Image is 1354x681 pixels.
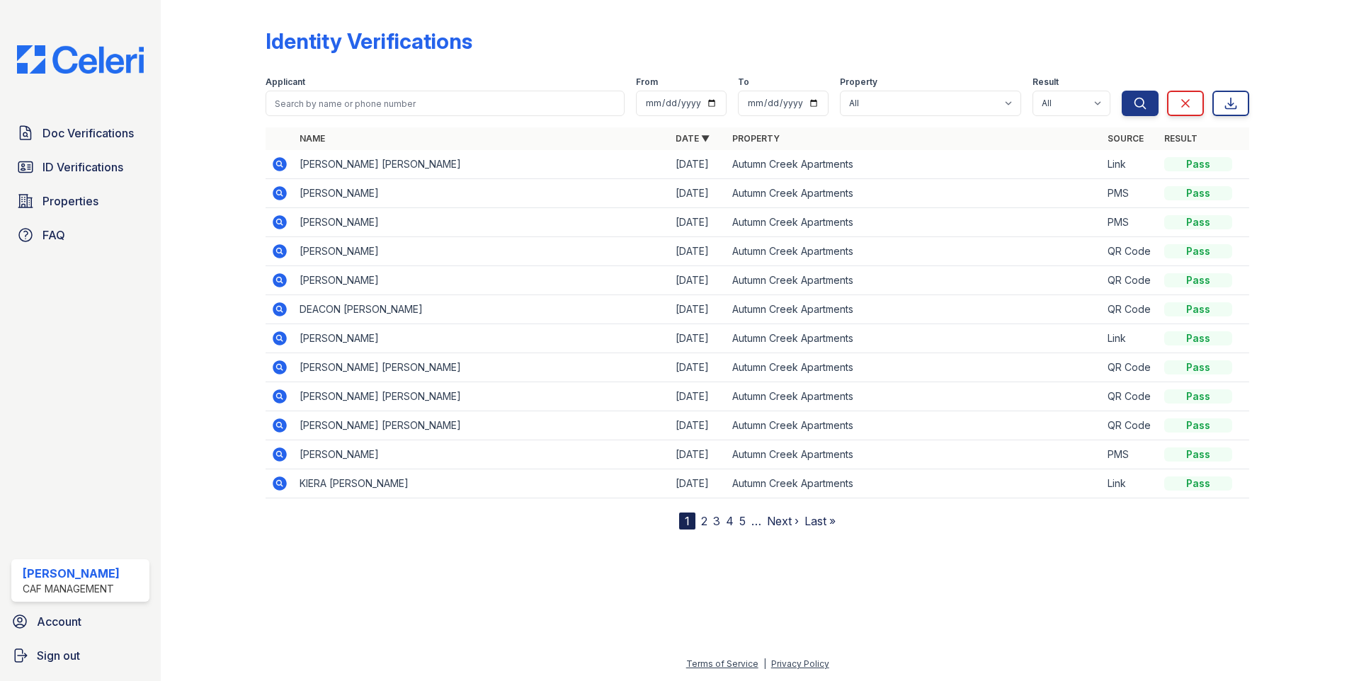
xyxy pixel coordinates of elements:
div: Pass [1164,447,1232,462]
td: Autumn Creek Apartments [727,208,1103,237]
div: 1 [679,513,695,530]
td: Autumn Creek Apartments [727,266,1103,295]
td: [DATE] [670,266,727,295]
td: QR Code [1102,411,1159,440]
td: Autumn Creek Apartments [727,237,1103,266]
td: Autumn Creek Apartments [727,382,1103,411]
td: QR Code [1102,266,1159,295]
td: [PERSON_NAME] [294,237,670,266]
div: CAF Management [23,582,120,596]
td: Link [1102,150,1159,179]
td: Autumn Creek Apartments [727,440,1103,469]
a: 2 [701,514,707,528]
div: Pass [1164,215,1232,229]
td: PMS [1102,208,1159,237]
td: PMS [1102,440,1159,469]
span: Account [37,613,81,630]
td: KIERA [PERSON_NAME] [294,469,670,498]
label: To [738,76,749,88]
div: Pass [1164,389,1232,404]
td: Link [1102,469,1159,498]
a: Next › [767,514,799,528]
a: Sign out [6,641,155,670]
td: [DATE] [670,208,727,237]
td: [PERSON_NAME] [PERSON_NAME] [294,411,670,440]
div: Pass [1164,476,1232,491]
a: Date ▼ [676,133,710,144]
div: Pass [1164,331,1232,345]
td: [DATE] [670,324,727,353]
span: FAQ [42,227,65,244]
td: [DATE] [670,469,727,498]
a: Properties [11,187,149,215]
a: FAQ [11,221,149,249]
div: Pass [1164,360,1232,374]
td: [PERSON_NAME] [294,179,670,208]
td: [DATE] [670,411,727,440]
label: Result [1032,76,1059,88]
div: Pass [1164,157,1232,171]
a: Last » [804,514,836,528]
span: ID Verifications [42,159,123,176]
input: Search by name or phone number [266,91,625,116]
div: Pass [1164,302,1232,316]
a: Source [1108,133,1144,144]
span: Properties [42,193,98,210]
td: Autumn Creek Apartments [727,150,1103,179]
div: Pass [1164,418,1232,433]
td: Autumn Creek Apartments [727,179,1103,208]
label: Property [840,76,877,88]
a: Name [300,133,325,144]
td: [DATE] [670,440,727,469]
td: Autumn Creek Apartments [727,295,1103,324]
td: Autumn Creek Apartments [727,411,1103,440]
td: [DATE] [670,150,727,179]
a: Result [1164,133,1197,144]
td: [PERSON_NAME] [PERSON_NAME] [294,150,670,179]
td: QR Code [1102,353,1159,382]
a: 3 [713,514,720,528]
td: Autumn Creek Apartments [727,324,1103,353]
label: From [636,76,658,88]
td: PMS [1102,179,1159,208]
a: Terms of Service [686,658,758,669]
a: ID Verifications [11,153,149,181]
td: [PERSON_NAME] [294,208,670,237]
div: Identity Verifications [266,28,472,54]
td: [PERSON_NAME] [294,324,670,353]
td: [DATE] [670,353,727,382]
span: … [751,513,761,530]
div: | [763,658,766,669]
td: [PERSON_NAME] [294,440,670,469]
span: Sign out [37,647,80,664]
a: Property [732,133,780,144]
td: [DATE] [670,295,727,324]
div: Pass [1164,273,1232,287]
td: QR Code [1102,237,1159,266]
td: [DATE] [670,179,727,208]
td: [DATE] [670,382,727,411]
a: Doc Verifications [11,119,149,147]
a: Account [6,607,155,636]
img: CE_Logo_Blue-a8612792a0a2168367f1c8372b55b34899dd931a85d93a1a3d3e32e68fde9ad4.png [6,45,155,74]
td: Autumn Creek Apartments [727,469,1103,498]
td: DEACON [PERSON_NAME] [294,295,670,324]
td: QR Code [1102,295,1159,324]
div: [PERSON_NAME] [23,565,120,582]
td: [DATE] [670,237,727,266]
div: Pass [1164,244,1232,258]
label: Applicant [266,76,305,88]
td: [PERSON_NAME] [PERSON_NAME] [294,382,670,411]
a: 5 [739,514,746,528]
td: [PERSON_NAME] [PERSON_NAME] [294,353,670,382]
td: Autumn Creek Apartments [727,353,1103,382]
td: [PERSON_NAME] [294,266,670,295]
div: Pass [1164,186,1232,200]
td: Link [1102,324,1159,353]
a: Privacy Policy [771,658,829,669]
a: 4 [726,514,734,528]
span: Doc Verifications [42,125,134,142]
td: QR Code [1102,382,1159,411]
